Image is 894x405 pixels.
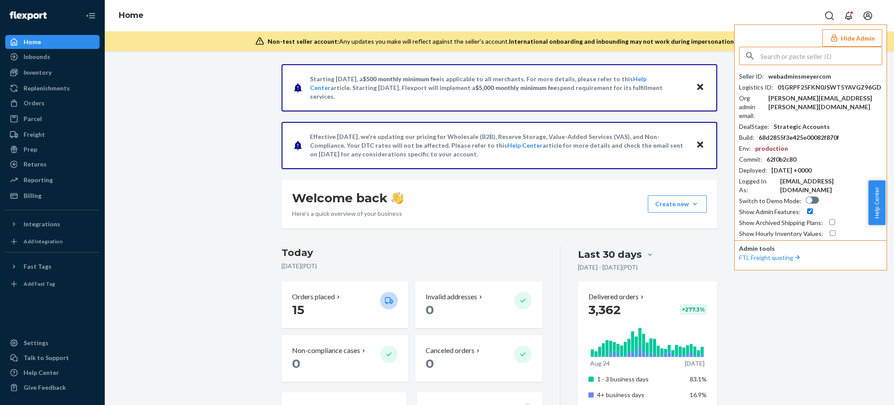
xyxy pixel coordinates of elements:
img: hand-wave emoji [391,192,403,204]
a: Home [5,35,100,49]
div: Home [24,38,41,46]
ol: breadcrumbs [112,3,151,28]
button: Delivered orders [588,292,646,302]
div: Integrations [24,220,60,228]
p: [DATE] [685,359,705,368]
p: Non-compliance cases [292,346,360,356]
a: FTL Freight quoting [739,254,802,261]
div: [PERSON_NAME][EMAIL_ADDRESS][PERSON_NAME][DOMAIN_NAME] [768,94,882,111]
button: Fast Tags [5,260,100,273]
button: Integrations [5,217,100,231]
p: 4+ business days [597,391,683,399]
div: Talk to Support [24,353,69,362]
div: Switch to Demo Mode : [739,197,801,205]
div: + 277.3 % [680,304,707,315]
span: $500 monthly minimum fee [363,75,440,83]
button: Open account menu [859,7,877,24]
button: Non-compliance cases 0 [282,335,408,382]
a: Help Center [507,142,543,149]
span: 83.1% [690,375,707,383]
div: Deployed : [739,166,767,175]
div: 68d2855f3e425e00082f870f [759,133,839,142]
p: Here’s a quick overview of your business [292,209,403,218]
div: [DATE] +0000 [771,166,811,175]
p: [DATE] ( PDT ) [282,262,542,270]
a: Add Fast Tag [5,277,100,291]
p: Canceled orders [426,346,475,356]
a: Orders [5,96,100,110]
span: 0 [426,356,434,371]
div: Org admin email : [739,94,764,120]
a: Parcel [5,112,100,126]
button: Open notifications [840,7,857,24]
input: Search or paste seller ID [760,47,882,65]
span: Support [17,6,49,14]
p: Starting [DATE], a is applicable to all merchants. For more details, please refer to this article... [310,75,688,101]
img: Flexport logo [10,11,47,20]
div: Show Hourly Inventory Values : [739,229,823,238]
button: Create new [648,195,707,213]
p: Aug 24 [590,359,610,368]
a: Inventory [5,66,100,80]
div: DealStage : [739,122,769,131]
button: Invalid addresses 0 [415,281,542,328]
button: Close [695,139,706,152]
div: Settings [24,339,48,347]
a: Settings [5,336,100,350]
span: 16.9% [690,391,707,398]
span: $5,000 monthly minimum fee [475,84,557,91]
button: Help Center [868,180,885,225]
div: Inventory [24,68,52,77]
div: Last 30 days [578,248,642,261]
p: 1 - 3 business days [597,375,683,384]
div: Show Archived Shipping Plans : [739,218,823,227]
a: Prep [5,142,100,156]
a: Help Center [5,366,100,380]
div: Logged In As : [739,177,776,194]
button: Orders placed 15 [282,281,408,328]
h3: Today [282,246,542,260]
p: Orders placed [292,292,335,302]
div: Prep [24,145,37,154]
a: Home [119,10,144,20]
div: Parcel [24,114,42,123]
button: Close [695,81,706,94]
div: 62f0b2c80 [767,155,796,164]
div: Seller ID : [739,72,764,81]
div: Show Admin Features : [739,208,801,216]
div: Give Feedback [24,383,66,392]
div: Reporting [24,176,53,184]
div: production [755,144,788,153]
span: Non-test seller account: [268,38,339,45]
div: Add Integration [24,238,62,245]
p: Admin tools [739,244,882,253]
div: Freight [24,130,45,139]
div: Strategic Accounts [774,122,830,131]
p: Invalid addresses [426,292,477,302]
div: Logistics ID : [739,83,773,92]
span: 0 [292,356,300,371]
span: 3,362 [588,302,621,317]
button: Give Feedback [5,381,100,395]
div: Orders [24,99,45,107]
a: Replenishments [5,81,100,95]
div: [EMAIL_ADDRESS][DOMAIN_NAME] [780,177,882,194]
span: 15 [292,302,304,317]
div: Returns [24,160,47,169]
a: Freight [5,128,100,142]
div: Replenishments [24,84,70,93]
p: Effective [DATE], we're updating our pricing for Wholesale (B2B), Reserve Storage, Value-Added Se... [310,132,688,159]
div: Help Center [24,368,59,377]
div: 01GRPF25FKN0JSWT5YAVGZ96GD [777,83,881,92]
button: Open Search Box [821,7,838,24]
p: [DATE] - [DATE] ( PDT ) [578,263,638,272]
a: Reporting [5,173,100,187]
h1: Welcome back [292,190,403,206]
button: Talk to Support [5,351,100,365]
a: Add Integration [5,235,100,249]
a: Returns [5,157,100,171]
span: 0 [426,302,434,317]
a: Billing [5,189,100,203]
span: International onboarding and inbounding may not work during impersonation. [509,38,735,45]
